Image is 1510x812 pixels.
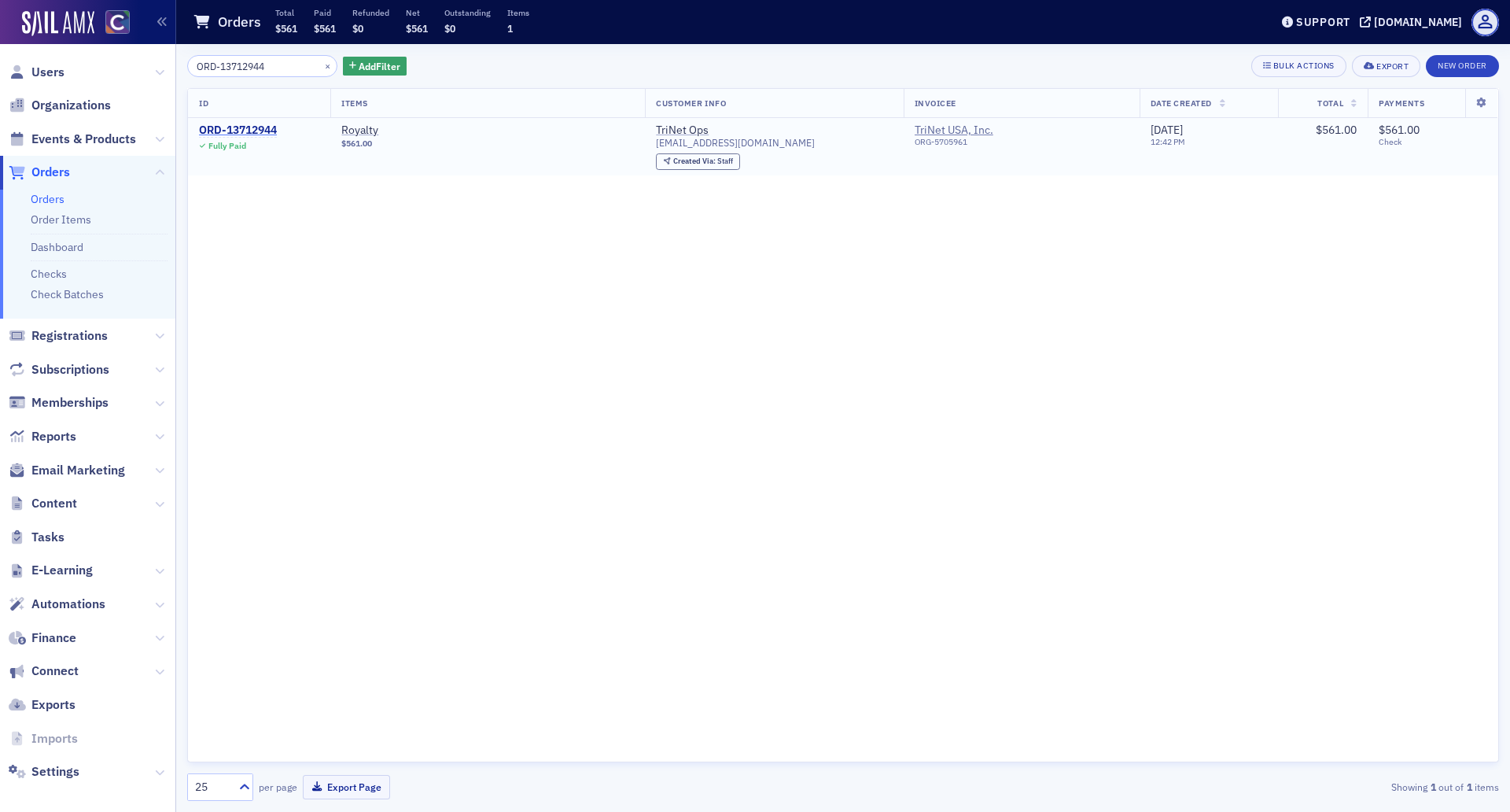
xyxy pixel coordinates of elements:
span: $0 [352,22,363,35]
strong: 1 [1464,780,1475,794]
a: Users [9,64,64,81]
span: Created Via : [673,156,717,166]
a: ORD-13712944 [199,124,277,138]
strong: 1 [1427,780,1438,794]
span: $0 [444,22,455,35]
span: Connect [31,663,79,680]
a: Content [9,495,77,512]
a: View Homepage [94,10,130,37]
a: Order Items [31,212,91,227]
span: Users [31,64,64,81]
button: Export Page [303,775,390,799]
span: [DATE] [1151,123,1183,137]
a: Royalty [341,124,540,138]
a: Automations [9,596,105,613]
span: Orders [31,164,70,181]
a: Check Batches [31,287,104,301]
span: TriNet USA, Inc. [915,124,1129,153]
img: SailAMX [22,11,94,36]
span: [EMAIL_ADDRESS][DOMAIN_NAME] [656,137,815,149]
a: Checks [31,267,67,281]
span: Content [31,495,77,512]
a: Settings [9,763,79,781]
span: Add Filter [359,59,400,73]
a: New Order [1426,57,1499,72]
span: Organizations [31,97,111,114]
p: Paid [314,7,336,18]
a: Reports [9,428,76,445]
span: $561.00 [341,138,372,149]
img: SailAMX [105,10,130,35]
a: TriNet Ops [656,124,709,138]
a: Organizations [9,97,111,114]
div: Fully Paid [208,141,246,151]
p: Refunded [352,7,389,18]
a: Orders [31,192,64,206]
div: Showing out of items [1073,780,1499,794]
span: Payments [1379,98,1424,109]
button: [DOMAIN_NAME] [1360,17,1468,28]
a: Registrations [9,327,108,345]
a: Connect [9,663,79,680]
span: Registrations [31,327,108,345]
span: Check [1379,137,1487,147]
span: Items [341,98,368,109]
button: AddFilter [343,57,407,76]
a: Memberships [9,394,109,412]
span: $561.00 [1316,123,1357,137]
span: ID [199,98,208,109]
a: TriNet USA, Inc. [915,124,1058,138]
span: E-Learning [31,562,93,579]
span: Reports [31,428,76,445]
span: Subscriptions [31,361,109,378]
span: Finance [31,629,76,647]
div: 25 [195,779,230,795]
span: Invoicee [915,98,956,109]
a: Tasks [9,529,64,546]
input: Search… [187,55,337,77]
span: Events & Products [31,131,136,148]
a: Exports [9,696,75,714]
button: New Order [1426,55,1499,77]
a: Dashboard [31,240,83,254]
button: Export [1352,55,1420,77]
div: Export [1376,62,1409,71]
span: Automations [31,596,105,613]
div: Support [1296,15,1350,29]
a: Email Marketing [9,462,125,479]
span: $561 [406,22,428,35]
span: Email Marketing [31,462,125,479]
p: Net [406,7,428,18]
span: Imports [31,730,78,747]
span: Profile [1471,9,1499,36]
div: Bulk Actions [1273,61,1335,70]
a: Finance [9,629,76,647]
p: Total [275,7,297,18]
span: Tasks [31,529,64,546]
time: 12:42 PM [1151,136,1185,147]
a: Imports [9,730,78,747]
div: Created Via: Staff [656,153,740,170]
span: $561 [275,22,297,35]
span: Settings [31,763,79,781]
span: $561 [314,22,336,35]
a: E-Learning [9,562,93,579]
span: Date Created [1151,98,1212,109]
span: $561.00 [1379,123,1420,137]
button: Bulk Actions [1251,55,1346,77]
div: [DOMAIN_NAME] [1374,15,1462,29]
a: Subscriptions [9,361,109,378]
span: Customer Info [656,98,726,109]
span: Exports [31,696,75,714]
h1: Orders [218,13,261,31]
button: × [321,58,335,72]
div: ORG-5705961 [915,137,1058,153]
span: 1 [507,22,513,35]
a: Events & Products [9,131,136,148]
p: Items [507,7,529,18]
